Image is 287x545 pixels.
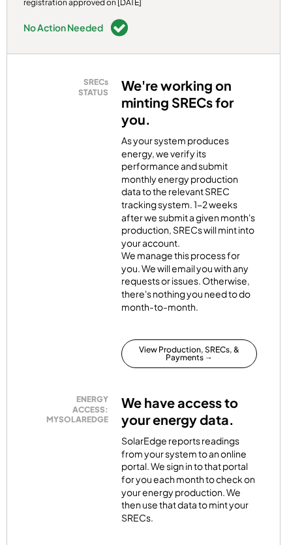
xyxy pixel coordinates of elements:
button: View Production, SRECs, & Payments → [121,339,257,368]
h3: We have access to your energy data. [121,394,257,428]
div: No Action Needed [23,23,103,32]
div: As your system produces energy, we verify its performance and submit monthly energy production da... [121,134,257,320]
div: SRECs STATUS [37,77,108,97]
div: ENERGY ACCESS: MYSOLAREDGE [37,394,108,425]
div: SolarEdge reports readings from your system to an online portal. We sign in to that portal for yo... [121,435,257,524]
h3: We're working on minting SRECs for you. [121,77,257,128]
